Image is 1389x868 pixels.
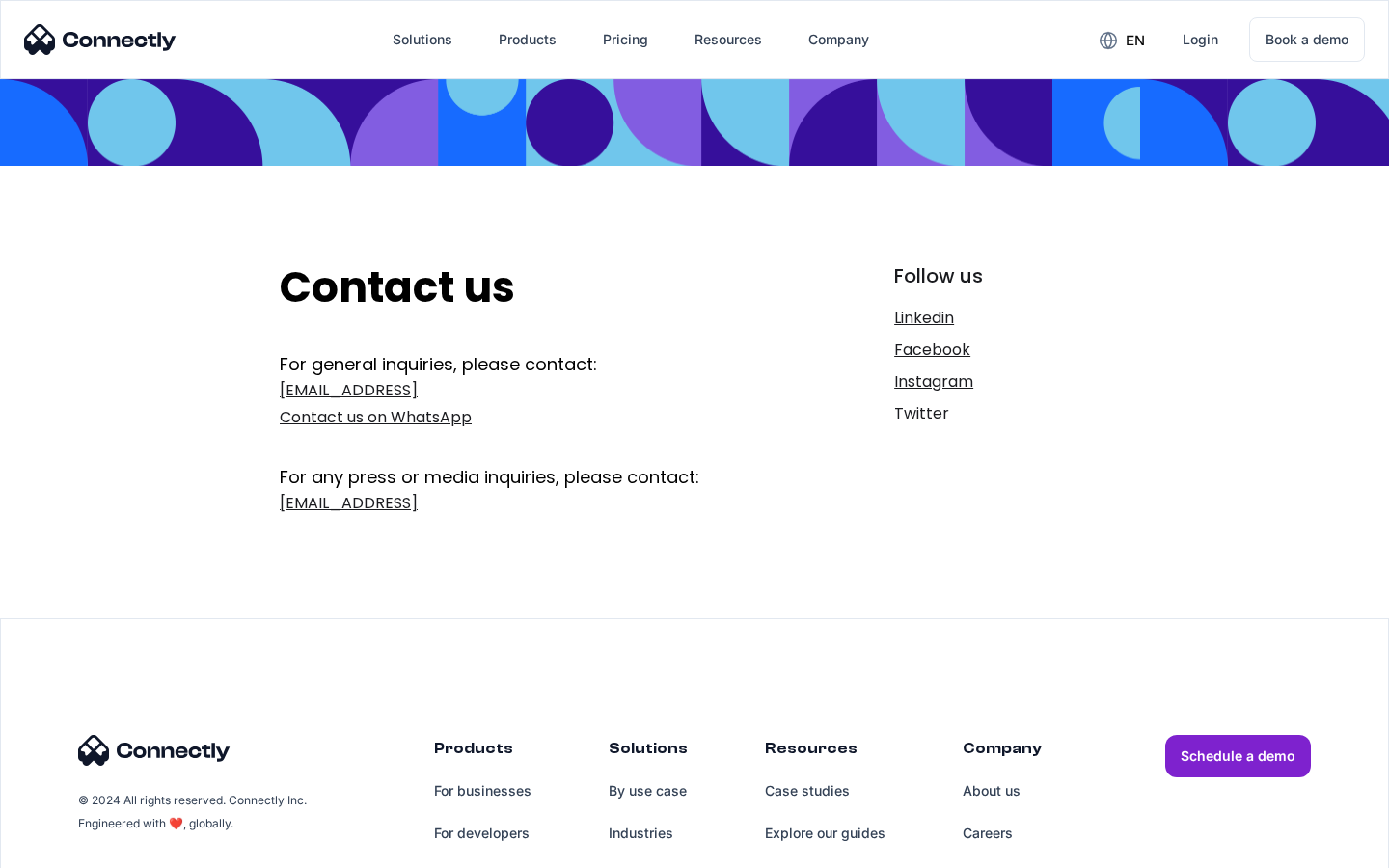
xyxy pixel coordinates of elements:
div: Company [963,735,1042,770]
a: Facebook [894,337,1109,364]
a: About us [963,770,1042,812]
a: By use case [609,770,688,812]
div: For general inquiries, please contact: [280,352,769,377]
a: For businesses [434,770,531,812]
div: Solutions [393,26,452,53]
div: Follow us [894,262,1109,289]
div: Products [434,735,531,770]
div: Pricing [603,26,648,53]
a: Instagram [894,368,1109,395]
a: Case studies [765,770,885,812]
a: Login [1167,16,1234,63]
a: [EMAIL_ADDRESS]Contact us on WhatsApp [280,377,769,431]
img: Connectly Logo [78,735,231,766]
h2: Contact us [280,262,769,313]
aside: Language selected: English [19,834,116,861]
ul: Language list [39,834,116,861]
div: en [1126,27,1145,54]
div: Solutions [609,735,688,770]
div: For any press or media inquiries, please contact: [280,436,769,490]
a: [EMAIL_ADDRESS] [280,490,769,517]
div: Products [499,26,557,53]
a: Book a demo [1249,17,1365,62]
a: Twitter [894,400,1109,427]
a: Explore our guides [765,812,885,854]
div: © 2024 All rights reserved. Connectly Inc. Engineered with ❤️, globally. [78,789,310,835]
div: Resources [694,26,762,53]
a: Careers [963,812,1042,854]
a: For developers [434,812,531,854]
div: Company [808,26,869,53]
a: Industries [609,812,688,854]
div: Login [1183,26,1218,53]
a: Schedule a demo [1165,735,1311,777]
div: Resources [765,735,885,770]
a: Pricing [587,16,664,63]
img: Connectly Logo [24,24,177,55]
a: Linkedin [894,305,1109,332]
